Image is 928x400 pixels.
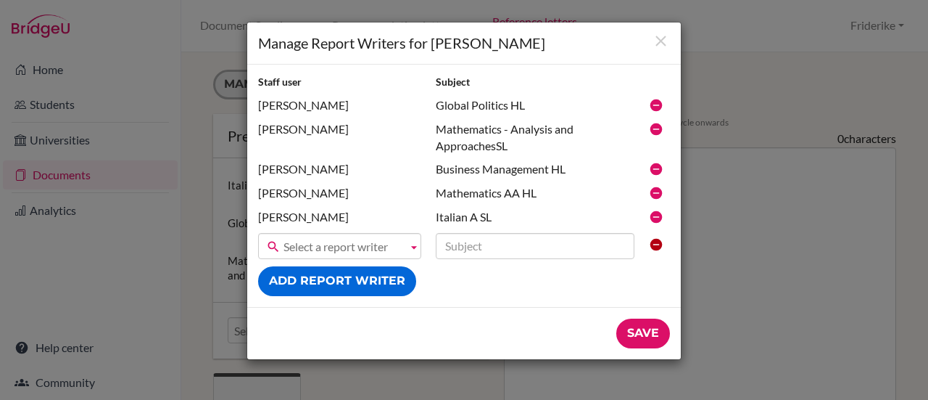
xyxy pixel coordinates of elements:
[258,33,670,53] h1: Manage Report Writers for [PERSON_NAME]
[283,234,402,260] span: Select a report writer
[428,121,642,155] div: Mathematics - Analysis and ApproachesSL
[258,266,416,296] button: Add report writer
[652,32,670,52] button: Close
[649,186,663,200] i: Remove report writer
[649,122,663,136] i: Remove report writer
[649,237,663,252] i: Clear report writer
[258,75,421,89] h2: Staff user
[436,233,634,259] input: Subject
[251,161,428,178] div: [PERSON_NAME]
[649,98,663,113] i: Remove report writer
[436,75,634,89] h2: Subject
[649,210,663,224] i: Remove report writer
[428,97,642,114] div: Global Politics HL
[428,209,642,226] div: Italian A SL
[251,97,428,114] div: [PERSON_NAME]
[616,319,670,348] input: Save
[428,185,642,202] div: Mathematics AA HL
[251,121,428,138] div: [PERSON_NAME]
[428,161,642,178] div: Business Management HL
[251,209,428,226] div: [PERSON_NAME]
[251,185,428,202] div: [PERSON_NAME]
[649,162,663,176] i: Remove report writer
